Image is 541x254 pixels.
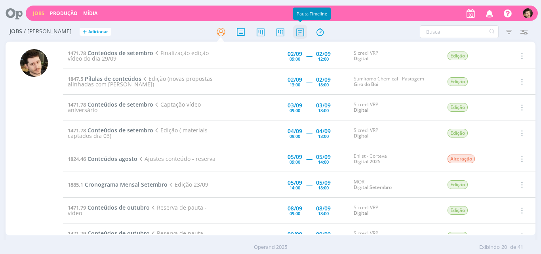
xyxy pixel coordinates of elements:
div: 09:00 [290,134,300,138]
a: Digital 2025 [354,158,381,165]
div: 09/09 [288,231,302,237]
div: Sicredi VRP [354,102,435,113]
span: Jobs [10,28,22,35]
a: 1471.78Conteúdos de setembro [68,126,153,134]
div: 18:00 [318,134,329,138]
div: 14:00 [290,185,300,190]
span: Edição [448,232,468,241]
span: ----- [306,52,312,59]
span: ----- [306,129,312,137]
div: 02/09 [316,51,331,57]
span: Edição (novas propostas alinhadas com [PERSON_NAME]) [68,75,213,88]
span: Adicionar [88,29,108,34]
div: MOR [354,179,435,191]
div: 14:00 [318,160,329,164]
button: Produção [48,10,80,17]
div: 02/09 [316,77,331,82]
span: Edição [448,206,468,215]
button: Mídia [81,10,100,17]
span: Conteúdos de outubro [88,229,150,237]
div: 12:00 [318,57,329,61]
div: 08/09 [288,206,302,211]
div: 09:00 [290,108,300,113]
span: + [83,28,87,36]
div: Pauta Timeline [293,8,331,20]
span: Conteúdos de outubro [88,204,150,211]
a: Jobs [33,10,44,17]
a: Digital [354,210,368,216]
span: Conteúdos de setembro [88,49,153,57]
span: 41 [518,243,523,251]
span: 1885.1 [68,181,83,188]
span: Conteúdos de setembro [88,101,153,108]
div: 04/09 [316,128,331,134]
div: 04/09 [288,128,302,134]
button: +Adicionar [80,28,111,36]
div: Sicredi VRP [354,50,435,62]
a: Digital [354,132,368,139]
span: Conteúdos agosto [88,155,137,162]
span: Edição 23/09 [168,181,208,188]
div: 03/09 [316,103,331,108]
div: 09:00 [290,211,300,216]
a: Giro do Boi [354,81,378,88]
span: Edição [448,180,468,189]
span: Conteúdos de setembro [88,126,153,134]
div: 05/09 [288,180,302,185]
span: Edição [448,77,468,86]
a: Digital [354,55,368,62]
span: Pílulas de conteúdos [85,75,141,82]
span: Exibindo [479,243,500,251]
a: 1471.78Conteúdos de setembro [68,49,153,57]
input: Busca [420,25,499,38]
a: 1885.1Cronograma Mensal Setembro [68,181,168,188]
a: Mídia [83,10,97,17]
div: 09/09 [316,231,331,237]
div: 02/09 [288,77,302,82]
span: Edição [448,129,468,138]
div: 09:00 [290,160,300,164]
span: de [510,243,516,251]
div: 05/09 [288,154,302,160]
div: 18:00 [318,211,329,216]
span: Finalização edição vídeo do dia 29/09 [68,49,209,62]
span: 1471.78 [68,50,86,57]
div: 05/09 [316,154,331,160]
span: 1471.78 [68,127,86,134]
span: ----- [306,181,312,188]
div: Sicredi VRP [354,231,435,242]
div: Sicredi VRP [354,205,435,216]
span: Ajustes conteúdo - reserva [137,155,215,162]
a: 1824.46Conteúdos agosto [68,155,137,162]
span: ----- [306,232,312,240]
button: Jobs [30,10,47,17]
div: 09:00 [290,57,300,61]
div: Enlist - Corteva [354,153,435,165]
a: 1847.5Pílulas de conteúdos [68,75,141,82]
div: 18:00 [318,82,329,87]
span: Edição ( materiais captados dia 03) [68,126,208,139]
a: 1471.79Conteúdos de outubro [68,204,150,211]
img: V [20,49,48,77]
div: Sumitomo Chemical - Pastagem [354,76,435,88]
span: Captação vídeo aniversário [68,101,201,114]
span: Alteração [448,155,475,163]
span: 1471.78 [68,101,86,108]
div: 18:00 [318,108,329,113]
span: Reserva de pauta - vídeo [68,204,207,217]
div: 13:00 [290,82,300,87]
a: Digital Setembro [354,184,392,191]
a: 1471.78Conteúdos de setembro [68,101,153,108]
span: 1471.79 [68,204,86,211]
span: Cronograma Mensal Setembro [85,181,168,188]
div: 03/09 [288,103,302,108]
div: Sicredi VRP [354,128,435,139]
span: ----- [306,78,312,85]
span: ----- [306,155,312,162]
img: V [523,8,533,18]
div: 05/09 [316,180,331,185]
span: Edição [448,103,468,112]
div: 18:00 [318,185,329,190]
span: 20 [501,243,507,251]
div: 08/09 [316,206,331,211]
